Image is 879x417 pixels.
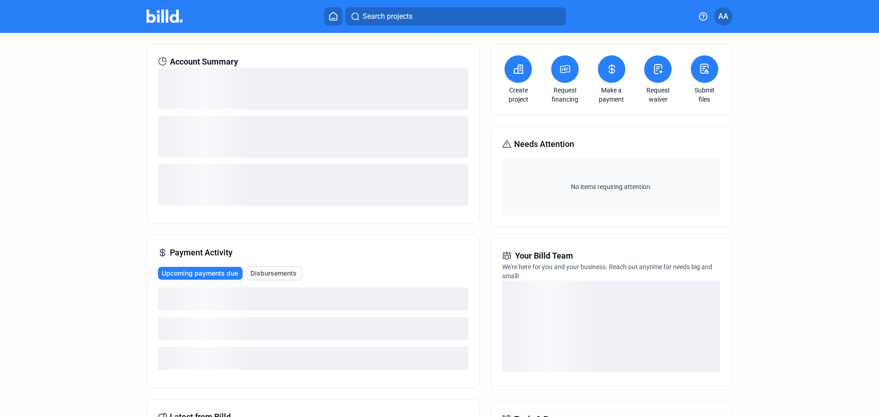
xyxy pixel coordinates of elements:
img: Billd Company Logo [146,10,183,23]
span: Account Summary [170,55,238,68]
div: loading [158,116,468,157]
span: No items requiring attention. [506,182,716,191]
button: Disbursements [246,266,302,280]
span: Search projects [363,11,412,22]
div: loading [502,281,720,372]
span: We're here for you and your business. Reach out anytime for needs big and small! [502,263,712,280]
div: loading [158,317,468,340]
a: Make a payment [596,86,628,104]
div: loading [158,287,468,310]
span: Disbursements [250,269,297,278]
a: Create project [502,86,534,104]
div: loading [158,68,468,109]
button: AA [714,7,732,26]
div: loading [158,347,468,370]
a: Submit files [689,86,721,104]
button: Search projects [345,7,566,26]
a: Request financing [549,86,581,104]
span: Your Billd Team [515,249,573,262]
button: Upcoming payments due [158,267,243,280]
a: Request waiver [642,86,674,104]
span: AA [718,11,728,22]
span: Needs Attention [514,138,574,151]
div: loading [158,164,468,206]
span: Upcoming payments due [162,269,238,278]
span: Payment Activity [170,246,233,259]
